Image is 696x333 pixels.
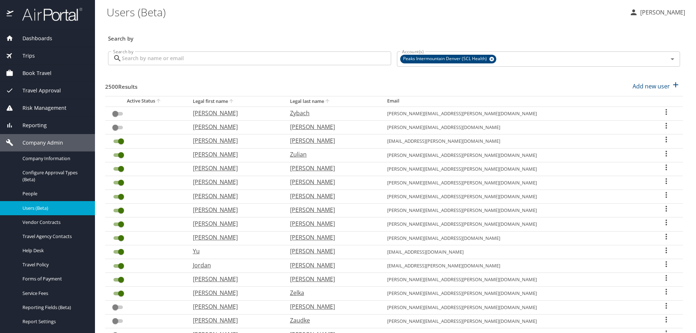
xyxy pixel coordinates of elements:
[381,287,650,300] td: [PERSON_NAME][EMAIL_ADDRESS][PERSON_NAME][DOMAIN_NAME]
[630,78,683,94] button: Add new user
[155,98,162,105] button: sort
[381,107,650,120] td: [PERSON_NAME][EMAIL_ADDRESS][PERSON_NAME][DOMAIN_NAME]
[228,98,235,105] button: sort
[381,217,650,231] td: [PERSON_NAME][EMAIL_ADDRESS][PERSON_NAME][DOMAIN_NAME]
[22,219,86,226] span: Vendor Contracts
[381,231,650,245] td: [PERSON_NAME][EMAIL_ADDRESS][DOMAIN_NAME]
[290,316,373,325] p: Zaudke
[193,275,275,283] p: [PERSON_NAME]
[290,219,373,228] p: [PERSON_NAME]
[22,247,86,254] span: Help Desk
[193,205,275,214] p: [PERSON_NAME]
[626,6,688,19] button: [PERSON_NAME]
[193,178,275,186] p: [PERSON_NAME]
[13,52,35,60] span: Trips
[193,192,275,200] p: [PERSON_NAME]
[381,134,650,148] td: [EMAIL_ADDRESS][PERSON_NAME][DOMAIN_NAME]
[105,96,187,107] th: Active Status
[324,98,331,105] button: sort
[284,96,381,107] th: Legal last name
[381,96,650,107] th: Email
[22,318,86,325] span: Report Settings
[193,164,275,172] p: [PERSON_NAME]
[22,275,86,282] span: Forms of Payment
[381,273,650,287] td: [PERSON_NAME][EMAIL_ADDRESS][PERSON_NAME][DOMAIN_NAME]
[290,150,373,159] p: Zulian
[22,169,86,183] span: Configure Approval Types (Beta)
[381,245,650,259] td: [EMAIL_ADDRESS][DOMAIN_NAME]
[400,55,496,63] div: Peaks Intermountain Denver (SCL Health)
[14,7,82,21] img: airportal-logo.png
[290,247,373,255] p: [PERSON_NAME]
[381,148,650,162] td: [PERSON_NAME][EMAIL_ADDRESS][PERSON_NAME][DOMAIN_NAME]
[193,247,275,255] p: Yu
[13,104,66,112] span: Risk Management
[381,204,650,217] td: [PERSON_NAME][EMAIL_ADDRESS][PERSON_NAME][DOMAIN_NAME]
[13,87,61,95] span: Travel Approval
[290,261,373,270] p: [PERSON_NAME]
[7,7,14,21] img: icon-airportal.png
[290,136,373,145] p: [PERSON_NAME]
[122,51,391,65] input: Search by name or email
[381,259,650,273] td: [EMAIL_ADDRESS][PERSON_NAME][DOMAIN_NAME]
[22,290,86,297] span: Service Fees
[290,122,373,131] p: [PERSON_NAME]
[193,288,275,297] p: [PERSON_NAME]
[381,314,650,328] td: [PERSON_NAME][EMAIL_ADDRESS][PERSON_NAME][DOMAIN_NAME]
[381,121,650,134] td: [PERSON_NAME][EMAIL_ADDRESS][DOMAIN_NAME]
[13,34,52,42] span: Dashboards
[290,302,373,311] p: [PERSON_NAME]
[290,288,373,297] p: Zelka
[193,302,275,311] p: [PERSON_NAME]
[381,190,650,204] td: [PERSON_NAME][EMAIL_ADDRESS][PERSON_NAME][DOMAIN_NAME]
[193,219,275,228] p: [PERSON_NAME]
[290,109,373,117] p: Zybach
[13,139,63,147] span: Company Admin
[290,178,373,186] p: [PERSON_NAME]
[22,205,86,212] span: Users (Beta)
[638,8,685,17] p: [PERSON_NAME]
[633,82,670,91] p: Add new user
[290,164,373,172] p: [PERSON_NAME]
[290,205,373,214] p: [PERSON_NAME]
[381,162,650,176] td: [PERSON_NAME][EMAIL_ADDRESS][PERSON_NAME][DOMAIN_NAME]
[667,54,678,64] button: Open
[290,233,373,242] p: [PERSON_NAME]
[290,275,373,283] p: [PERSON_NAME]
[22,155,86,162] span: Company Information
[193,109,275,117] p: [PERSON_NAME]
[193,136,275,145] p: [PERSON_NAME]
[13,69,51,77] span: Book Travel
[22,304,86,311] span: Reporting Fields (Beta)
[290,192,373,200] p: [PERSON_NAME]
[193,316,275,325] p: [PERSON_NAME]
[400,55,491,63] span: Peaks Intermountain Denver (SCL Health)
[105,78,137,91] h3: 2500 Results
[13,121,47,129] span: Reporting
[193,122,275,131] p: [PERSON_NAME]
[187,96,284,107] th: Legal first name
[22,190,86,197] span: People
[22,261,86,268] span: Travel Policy
[193,261,275,270] p: Jordan
[193,233,275,242] p: [PERSON_NAME]
[193,150,275,159] p: [PERSON_NAME]
[381,176,650,190] td: [PERSON_NAME][EMAIL_ADDRESS][PERSON_NAME][DOMAIN_NAME]
[381,300,650,314] td: [PERSON_NAME][EMAIL_ADDRESS][PERSON_NAME][DOMAIN_NAME]
[108,30,680,43] h3: Search by
[22,233,86,240] span: Travel Agency Contacts
[107,1,623,23] h1: Users (Beta)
